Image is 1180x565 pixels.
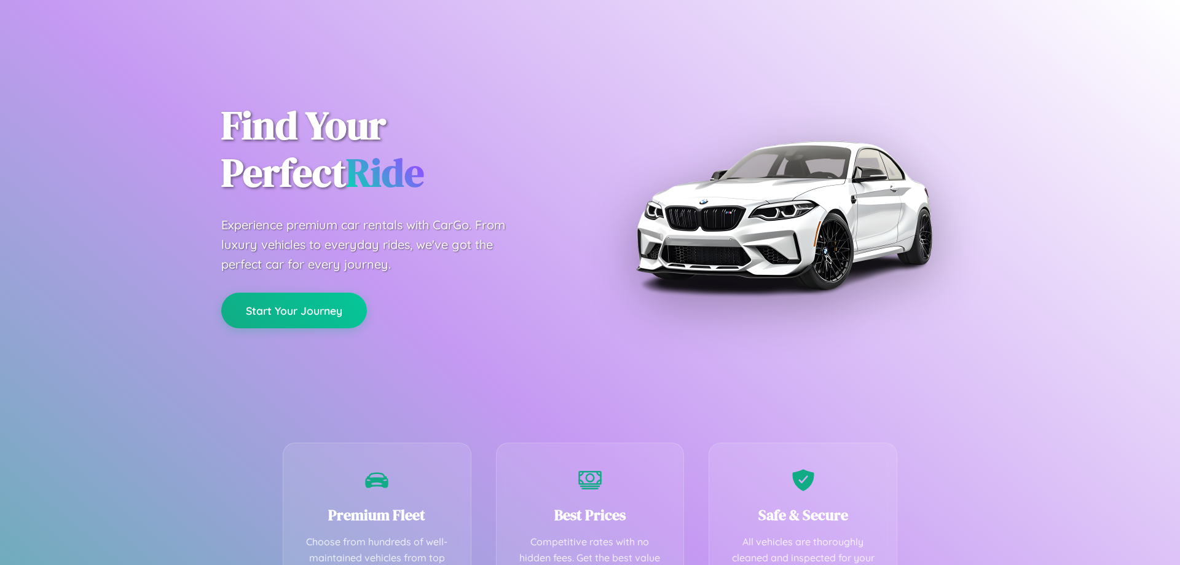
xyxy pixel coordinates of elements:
[728,505,878,525] h3: Safe & Secure
[515,505,666,525] h3: Best Prices
[302,505,452,525] h3: Premium Fleet
[630,61,937,369] img: Premium BMW car rental vehicle
[346,146,424,199] span: Ride
[221,293,367,328] button: Start Your Journey
[221,215,529,274] p: Experience premium car rentals with CarGo. From luxury vehicles to everyday rides, we've got the ...
[221,102,572,197] h1: Find Your Perfect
